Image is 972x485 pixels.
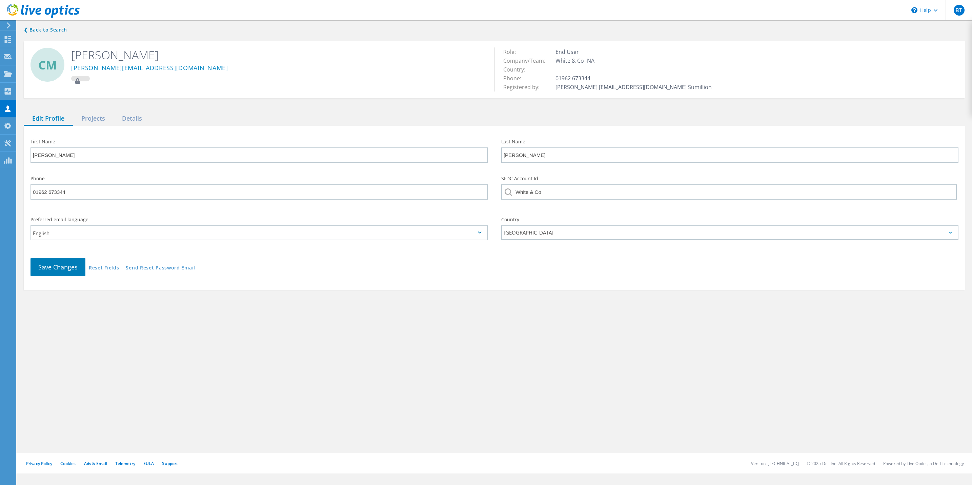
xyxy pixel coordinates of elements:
[71,65,228,72] a: [PERSON_NAME][EMAIL_ADDRESS][DOMAIN_NAME]
[501,217,958,222] label: Country
[31,139,488,144] label: First Name
[554,47,713,56] td: End User
[38,263,78,271] span: Save Changes
[73,112,114,126] div: Projects
[7,14,80,19] a: Live Optics Dashboard
[751,461,799,466] li: Version: [TECHNICAL_ID]
[24,26,67,34] a: Back to search
[115,461,135,466] a: Telemetry
[31,217,488,222] label: Preferred email language
[911,7,917,13] svg: \n
[26,461,52,466] a: Privacy Policy
[501,176,958,181] label: SFDC Account Id
[503,66,532,73] span: Country:
[955,7,962,13] span: BT
[126,265,195,271] a: Send Reset Password Email
[501,225,958,240] div: [GEOGRAPHIC_DATA]
[60,461,76,466] a: Cookies
[883,461,964,466] li: Powered by Live Optics, a Dell Technology
[554,83,713,92] td: [PERSON_NAME] [EMAIL_ADDRESS][DOMAIN_NAME] Sumillion
[555,57,601,64] span: White & Co -NA
[503,75,528,82] span: Phone:
[807,461,875,466] li: © 2025 Dell Inc. All Rights Reserved
[84,461,107,466] a: Ads & Email
[114,112,150,126] div: Details
[38,59,57,71] span: CM
[503,57,552,64] span: Company/Team:
[24,112,73,126] div: Edit Profile
[71,47,484,62] h2: [PERSON_NAME]
[31,258,85,276] button: Save Changes
[89,265,119,271] a: Reset Fields
[143,461,154,466] a: EULA
[31,176,488,181] label: Phone
[554,74,713,83] td: 01962 673344
[162,461,178,466] a: Support
[503,48,523,56] span: Role:
[501,139,958,144] label: Last Name
[503,83,546,91] span: Registered by:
